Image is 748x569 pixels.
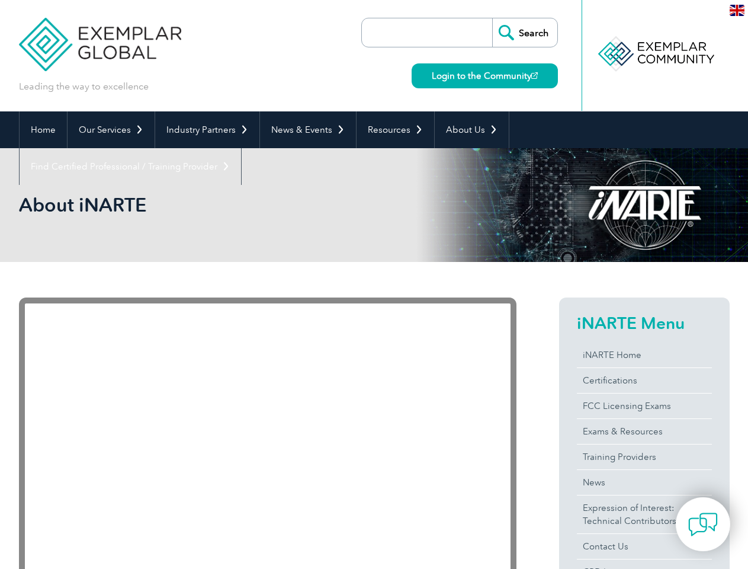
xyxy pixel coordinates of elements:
a: iNARTE Home [577,343,712,367]
h2: iNARTE Menu [577,314,712,333]
a: News [577,470,712,495]
img: contact-chat.png [688,510,718,539]
a: Certifications [577,368,712,393]
a: Industry Partners [155,111,259,148]
a: News & Events [260,111,356,148]
a: Contact Us [577,534,712,559]
a: Our Services [68,111,155,148]
a: Find Certified Professional / Training Provider [20,148,241,185]
a: Resources [357,111,434,148]
img: en [730,5,744,16]
a: Training Providers [577,445,712,469]
a: About Us [435,111,509,148]
img: open_square.png [531,72,538,79]
a: FCC Licensing Exams [577,394,712,418]
a: Exams & Resources [577,419,712,444]
a: Home [20,111,67,148]
input: Search [492,18,557,47]
a: Login to the Community [412,63,558,88]
h2: About iNARTE [19,196,516,215]
a: Expression of Interest:Technical Contributors [577,496,712,533]
p: Leading the way to excellence [19,80,149,93]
